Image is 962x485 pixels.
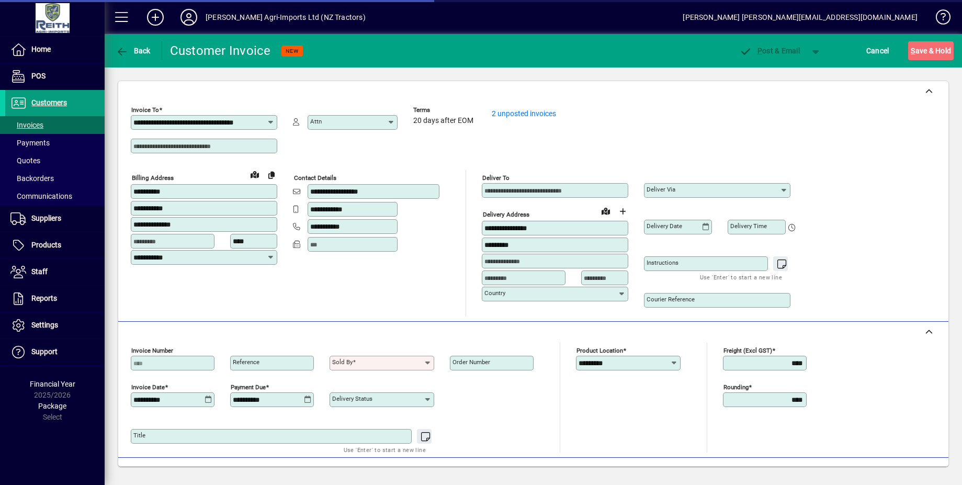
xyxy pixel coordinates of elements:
[5,152,105,170] a: Quotes
[585,463,647,482] button: Product History
[10,121,43,129] span: Invoices
[647,222,682,230] mat-label: Delivery date
[614,203,631,220] button: Choose address
[911,47,915,55] span: S
[116,47,151,55] span: Back
[332,395,372,402] mat-label: Delivery status
[172,8,206,27] button: Profile
[911,42,951,59] span: ave & Hold
[5,286,105,312] a: Reports
[5,339,105,365] a: Support
[734,41,805,60] button: Post & Email
[5,312,105,339] a: Settings
[246,166,263,183] a: View on map
[31,321,58,329] span: Settings
[38,402,66,410] span: Package
[31,267,48,276] span: Staff
[597,202,614,219] a: View on map
[647,259,678,266] mat-label: Instructions
[10,139,50,147] span: Payments
[233,358,259,366] mat-label: Reference
[866,42,889,59] span: Cancel
[31,98,67,107] span: Customers
[206,9,366,26] div: [PERSON_NAME] Agri-Imports Ltd (NZ Tractors)
[31,294,57,302] span: Reports
[576,347,623,354] mat-label: Product location
[131,384,165,391] mat-label: Invoice date
[492,109,556,118] a: 2 unposted invoices
[482,174,510,182] mat-label: Deliver To
[31,214,61,222] span: Suppliers
[31,241,61,249] span: Products
[5,259,105,285] a: Staff
[928,2,949,36] a: Knowledge Base
[757,47,762,55] span: P
[700,271,782,283] mat-hint: Use 'Enter' to start a new line
[452,358,490,366] mat-label: Order number
[683,9,918,26] div: [PERSON_NAME] [PERSON_NAME][EMAIL_ADDRESS][DOMAIN_NAME]
[5,63,105,89] a: POS
[263,166,280,183] button: Copy to Delivery address
[31,347,58,356] span: Support
[113,41,153,60] button: Back
[10,192,72,200] span: Communications
[10,156,40,165] span: Quotes
[5,232,105,258] a: Products
[170,42,271,59] div: Customer Invoice
[344,444,426,456] mat-hint: Use 'Enter' to start a new line
[864,41,892,60] button: Cancel
[908,41,954,60] button: Save & Hold
[484,289,505,297] mat-label: Country
[5,134,105,152] a: Payments
[31,45,51,53] span: Home
[723,347,772,354] mat-label: Freight (excl GST)
[310,118,322,125] mat-label: Attn
[413,117,473,125] span: 20 days after EOM
[131,106,159,114] mat-label: Invoice To
[5,170,105,187] a: Backorders
[723,384,749,391] mat-label: Rounding
[647,186,675,193] mat-label: Deliver via
[5,116,105,134] a: Invoices
[10,174,54,183] span: Backorders
[5,206,105,232] a: Suppliers
[872,463,925,482] button: Product
[31,72,46,80] span: POS
[105,41,162,60] app-page-header-button: Back
[730,222,767,230] mat-label: Delivery time
[5,37,105,63] a: Home
[5,187,105,205] a: Communications
[413,107,476,114] span: Terms
[877,464,920,481] span: Product
[739,47,800,55] span: ost & Email
[133,432,145,439] mat-label: Title
[286,48,299,54] span: NEW
[332,358,353,366] mat-label: Sold by
[30,380,75,388] span: Financial Year
[139,8,172,27] button: Add
[589,464,642,481] span: Product History
[231,384,266,391] mat-label: Payment due
[131,347,173,354] mat-label: Invoice number
[647,296,695,303] mat-label: Courier Reference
